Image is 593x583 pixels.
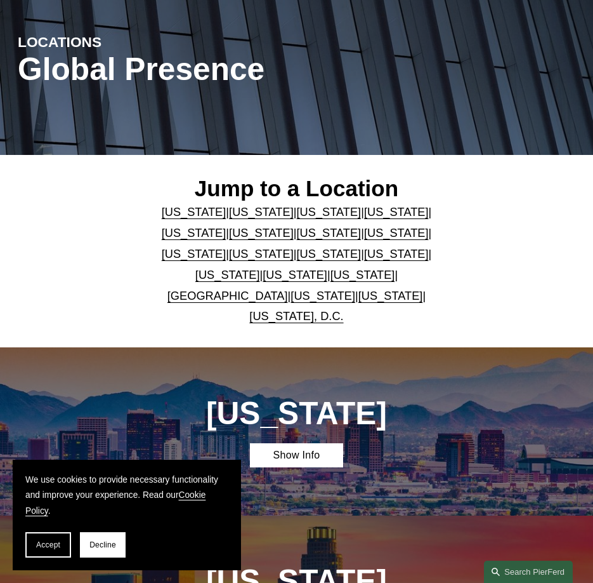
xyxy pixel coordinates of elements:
[134,202,459,327] p: | | | | | | | | | | | | | | | | | |
[18,33,157,51] h4: LOCATIONS
[162,226,226,239] a: [US_STATE]
[297,226,362,239] a: [US_STATE]
[229,226,294,239] a: [US_STATE]
[297,205,362,218] a: [US_STATE]
[195,268,260,281] a: [US_STATE]
[229,205,294,218] a: [US_STATE]
[249,309,343,323] a: [US_STATE], D.C.
[297,247,362,260] a: [US_STATE]
[330,268,395,281] a: [US_STATE]
[13,460,241,570] section: Cookie banner
[162,205,226,218] a: [US_STATE]
[484,561,573,583] a: Search this site
[364,247,429,260] a: [US_STATE]
[162,247,226,260] a: [US_STATE]
[364,226,429,239] a: [US_STATE]
[167,289,288,302] a: [GEOGRAPHIC_DATA]
[89,540,116,549] span: Decline
[180,396,412,432] h1: [US_STATE]
[229,247,294,260] a: [US_STATE]
[250,443,342,467] a: Show Info
[80,532,126,558] button: Decline
[36,540,60,549] span: Accept
[290,289,355,302] a: [US_STATE]
[263,268,327,281] a: [US_STATE]
[358,289,423,302] a: [US_STATE]
[18,51,389,88] h1: Global Presence
[134,175,459,203] h2: Jump to a Location
[25,532,71,558] button: Accept
[25,472,228,519] p: We use cookies to provide necessary functionality and improve your experience. Read our .
[364,205,429,218] a: [US_STATE]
